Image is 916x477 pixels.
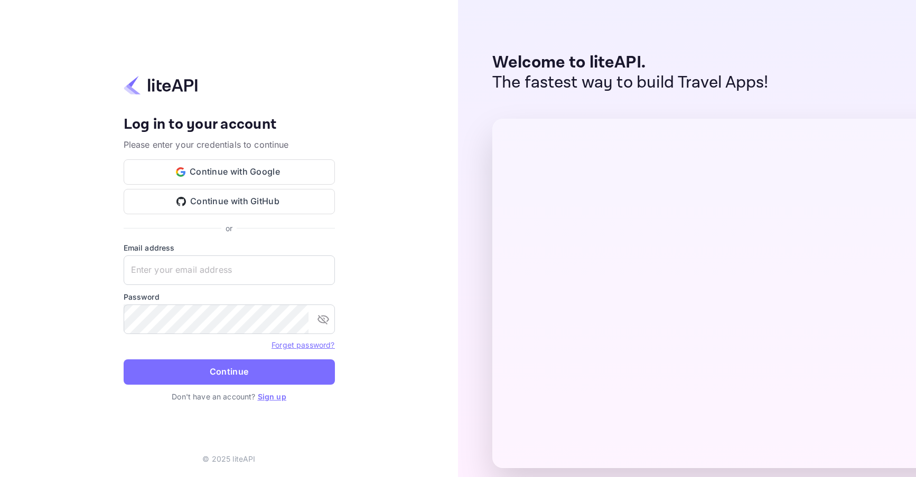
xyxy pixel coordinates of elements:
button: Continue [124,359,335,385]
a: Sign up [258,392,286,401]
a: Forget password? [272,339,334,350]
p: Please enter your credentials to continue [124,138,335,151]
p: or [226,223,232,234]
p: Welcome to liteAPI. [492,53,769,73]
label: Password [124,291,335,302]
input: Enter your email address [124,255,335,285]
p: Don't have an account? [124,391,335,402]
label: Email address [124,242,335,253]
a: Forget password? [272,340,334,349]
img: liteapi [124,75,198,96]
p: © 2025 liteAPI [202,453,255,464]
button: Continue with GitHub [124,189,335,214]
button: toggle password visibility [313,309,334,330]
p: The fastest way to build Travel Apps! [492,73,769,93]
h4: Log in to your account [124,116,335,134]
button: Continue with Google [124,159,335,185]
